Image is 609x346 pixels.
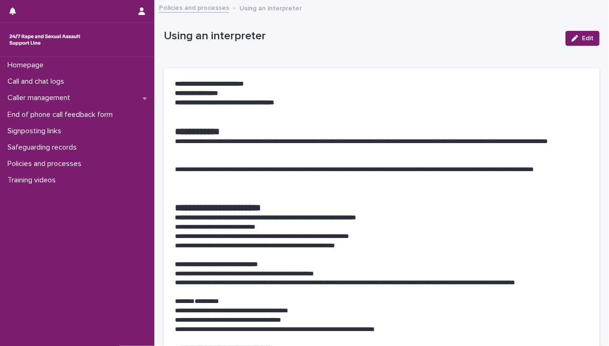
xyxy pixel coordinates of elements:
[4,94,78,102] p: Caller management
[4,143,84,152] p: Safeguarding records
[565,31,600,46] button: Edit
[4,159,89,168] p: Policies and processes
[4,127,69,136] p: Signposting links
[582,35,594,42] span: Edit
[239,2,302,13] p: Using an interpreter
[164,29,558,43] p: Using an interpreter
[4,77,72,86] p: Call and chat logs
[4,110,120,119] p: End of phone call feedback form
[159,2,229,13] a: Policies and processes
[4,176,63,185] p: Training videos
[4,61,51,70] p: Homepage
[7,30,82,49] img: rhQMoQhaT3yELyF149Cw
